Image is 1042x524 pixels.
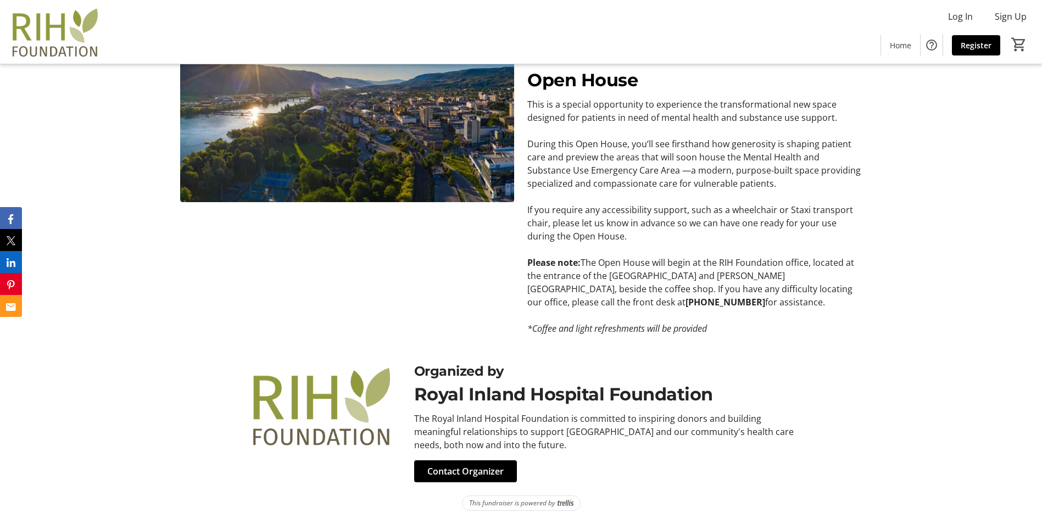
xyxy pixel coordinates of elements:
span: This fundraiser is powered by [469,498,555,508]
div: Royal Inland Hospital Foundation [414,381,799,408]
div: The Royal Inland Hospital Foundation is committed to inspiring donors and building meaningful rel... [414,412,799,451]
span: Log In [948,10,973,23]
span: Sign Up [995,10,1027,23]
a: Register [952,35,1000,55]
span: Contact Organizer [427,465,504,478]
strong: Please note: [527,257,581,269]
strong: [PHONE_NUMBER] [686,296,765,308]
button: Log In [939,8,982,25]
p: This is a special opportunity to experience the transformational new space designed for patients ... [527,98,861,124]
a: Home [881,35,920,55]
button: Cart [1009,35,1029,54]
img: Royal Inland Hospital Foundation 's Logo [7,4,104,59]
span: Register [961,40,991,51]
img: Trellis Logo [558,499,573,507]
p: The Open House will begin at the RIH Foundation office, located at the entrance of the [GEOGRAPHI... [527,256,861,309]
p: During this Open House, you’ll see firsthand how generosity is shaping patient care and preview t... [527,137,861,190]
p: If you require any accessibility support, such as a wheelchair or Staxi transport chair, please l... [527,203,861,243]
img: undefined [180,14,514,202]
button: Help [921,34,943,56]
img: Royal Inland Hospital Foundation logo [244,361,401,450]
em: *Coffee and light refreshments will be provided [527,322,707,335]
button: Sign Up [986,8,1035,25]
div: Organized by [414,361,799,381]
span: Home [890,40,911,51]
button: Contact Organizer [414,460,517,482]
